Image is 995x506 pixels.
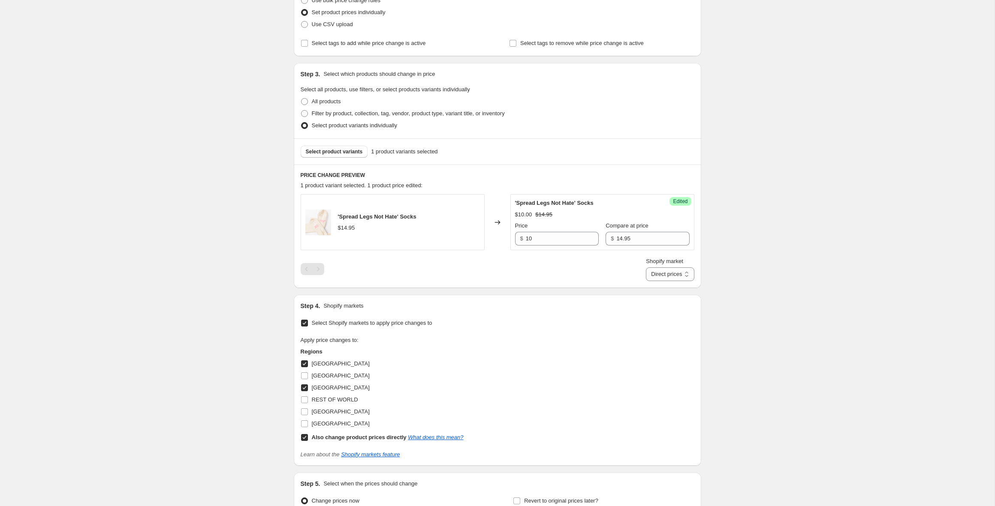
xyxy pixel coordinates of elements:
[606,222,648,229] span: Compare at price
[673,198,687,205] span: Edited
[312,360,370,367] span: [GEOGRAPHIC_DATA]
[646,258,683,264] span: Shopify market
[306,148,363,155] span: Select product variants
[301,347,464,356] h3: Regions
[535,210,552,219] strike: $14.95
[338,213,416,220] span: 'Spread Legs Not Hate' Socks
[305,210,331,235] img: GirlsGetOff_SpicySocks_SpreadLegs_NotHate-02_80x.png
[323,302,363,310] p: Shopify markets
[312,497,359,504] span: Change prices now
[312,434,407,440] b: Also change product prices directly
[520,40,644,46] span: Select tags to remove while price change is active
[301,451,400,458] i: Learn about the
[301,172,694,179] h6: PRICE CHANGE PREVIEW
[312,9,386,15] span: Set product prices individually
[408,434,463,440] a: What does this mean?
[312,420,370,427] span: [GEOGRAPHIC_DATA]
[312,396,358,403] span: REST OF WORLD
[312,320,432,326] span: Select Shopify markets to apply price changes to
[312,98,341,105] span: All products
[323,70,435,78] p: Select which products should change in price
[301,86,470,93] span: Select all products, use filters, or select products variants individually
[301,337,359,343] span: Apply price changes to:
[312,408,370,415] span: [GEOGRAPHIC_DATA]
[515,222,528,229] span: Price
[312,21,353,27] span: Use CSV upload
[515,200,594,206] span: 'Spread Legs Not Hate' Socks
[312,122,397,129] span: Select product variants individually
[301,146,368,158] button: Select product variants
[301,263,324,275] nav: Pagination
[524,497,598,504] span: Revert to original prices later?
[301,70,320,78] h2: Step 3.
[611,235,614,242] span: $
[312,110,505,117] span: Filter by product, collection, tag, vendor, product type, variant title, or inventory
[312,40,426,46] span: Select tags to add while price change is active
[312,372,370,379] span: [GEOGRAPHIC_DATA]
[338,224,355,232] div: $14.95
[520,235,523,242] span: $
[323,479,417,488] p: Select when the prices should change
[301,479,320,488] h2: Step 5.
[515,210,532,219] div: $10.00
[301,302,320,310] h2: Step 4.
[371,147,437,156] span: 1 product variants selected
[341,451,400,458] a: Shopify markets feature
[301,182,423,189] span: 1 product variant selected. 1 product price edited:
[312,384,370,391] span: [GEOGRAPHIC_DATA]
